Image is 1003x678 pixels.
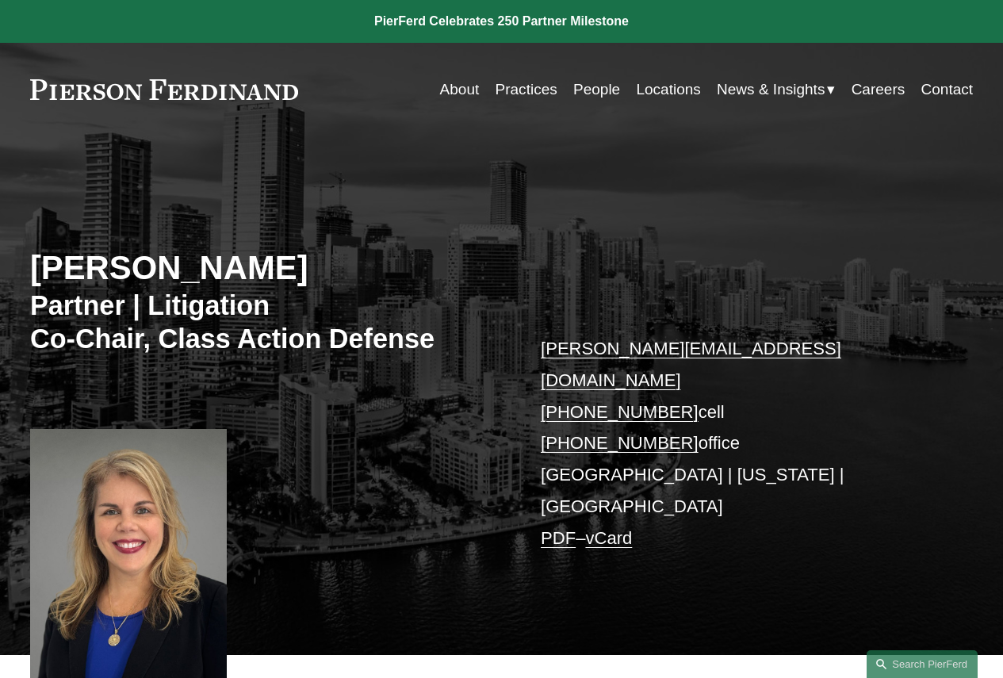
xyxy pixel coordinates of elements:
[541,339,841,390] a: [PERSON_NAME][EMAIL_ADDRESS][DOMAIN_NAME]
[541,333,933,554] p: cell office [GEOGRAPHIC_DATA] | [US_STATE] | [GEOGRAPHIC_DATA] –
[573,75,620,105] a: People
[541,528,576,548] a: PDF
[541,402,699,422] a: [PHONE_NUMBER]
[717,75,835,105] a: folder dropdown
[30,248,502,289] h2: [PERSON_NAME]
[30,289,502,356] h3: Partner | Litigation Co-Chair, Class Action Defense
[585,528,632,548] a: vCard
[852,75,905,105] a: Careers
[496,75,557,105] a: Practices
[717,76,825,103] span: News & Insights
[636,75,700,105] a: Locations
[541,433,699,453] a: [PHONE_NUMBER]
[440,75,480,105] a: About
[867,650,978,678] a: Search this site
[921,75,974,105] a: Contact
